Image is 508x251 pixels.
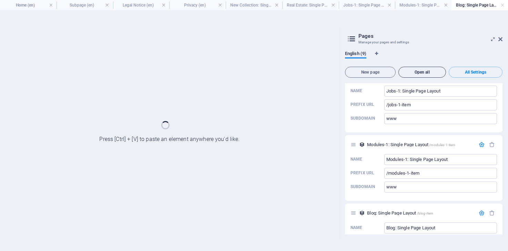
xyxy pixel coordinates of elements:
input: Name [384,222,497,233]
div: Settings [479,142,485,148]
input: Subdomain [384,113,497,124]
span: Modules-1: Single Page Layout [367,142,455,147]
h4: Legal Notice (en) [113,1,170,9]
button: Open all [398,67,446,78]
h4: New Collection: Single Page Layout (en) [226,1,282,9]
div: This layout is used as a template for all items (e.g. a blog post) of this collection. The conten... [359,210,365,216]
div: Language Tabs [345,51,502,64]
div: Remove [489,210,495,216]
h4: Real Estate: Single Page Layout (en) [282,1,339,9]
div: This layout is used as a template for all items (e.g. a blog post) of this collection. The conten... [359,142,365,148]
h3: Manage your pages and settings [358,39,489,45]
h4: Privacy (en) [169,1,226,9]
div: Settings [479,210,485,216]
span: New page [348,70,393,74]
span: All Settings [452,70,499,74]
input: Subdomain [384,182,497,193]
h4: Subpage (en) [57,1,113,9]
p: To display an item, this URL is added in front of each item slug. E.g. If we add /blog as URL her... [350,170,374,176]
button: New page [345,67,396,78]
p: Define if you want this page on another subdomain (e.g. shop.yourdomain.com). You might need to a... [350,116,375,121]
input: Name [384,86,497,97]
input: Prefix URL [384,99,497,110]
div: Blog: Single Page Layout/blog-item [365,211,475,215]
input: Prefix URL [384,168,497,179]
h2: Pages [358,33,502,39]
h4: Jobs-1: Single Page Layout (en) [339,1,395,9]
p: Name of the Single Page Layout [350,225,362,230]
button: All Settings [449,67,502,78]
span: /blog-item [417,211,433,215]
span: Click to open page [367,210,433,216]
h4: Blog: Single Page Layout (en) [451,1,508,9]
div: Modules-1: Single Page Layout/modules-1-item [365,142,475,147]
span: /modules-1-item [429,143,455,147]
input: Name [384,154,497,165]
p: Name of the Single Page Layout [350,156,362,162]
span: English (9) [345,50,366,59]
span: Open all [402,70,443,74]
p: Define if you want this page on another subdomain (e.g. shop.yourdomain.com). You might need to a... [350,184,375,189]
p: Name of the Single Page Layout [350,88,362,94]
h4: Modules-1: Single Page Layout (en) [395,1,451,9]
div: Remove [489,142,495,148]
p: To display an item, this URL is added in front of each item slug. E.g. If we add /blog as URL her... [350,102,374,107]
